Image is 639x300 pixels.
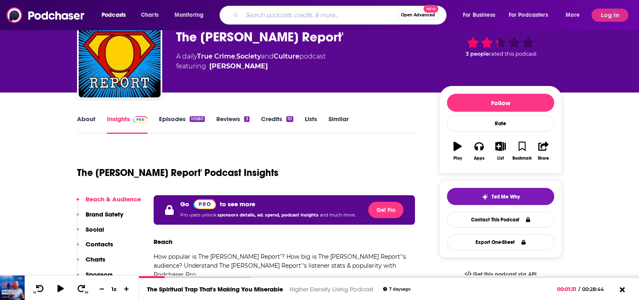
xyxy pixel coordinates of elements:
p: Charts [86,255,105,263]
div: Search podcasts, credits, & more... [227,6,454,25]
p: Contacts [86,240,113,248]
a: Contact This Podcast [447,212,554,228]
div: 3 peoplerated this podcast [439,21,562,72]
a: About [77,115,95,134]
span: featuring [176,61,326,71]
span: 10 [33,291,36,294]
h1: The [PERSON_NAME] Report' Podcast Insights [77,167,279,179]
span: Monitoring [174,9,204,21]
button: Open AdvancedNew [397,10,439,20]
span: For Business [463,9,495,21]
span: Get this podcast via API [473,271,537,278]
a: Society [236,52,261,60]
div: A daily podcast [176,52,326,71]
button: open menu [96,9,136,22]
a: InsightsPodchaser Pro [107,115,147,134]
span: rated this podcast [489,51,537,57]
p: Pro users unlock and much more. [180,209,356,221]
p: Go [180,200,189,208]
a: Culture [274,52,299,60]
button: Follow [447,94,554,112]
div: 10 [286,116,293,122]
span: 00:28:44 [580,286,612,292]
span: For Podcasters [509,9,548,21]
button: tell me why sparkleTell Me Why [447,188,554,205]
div: 1 x [107,286,121,292]
span: Charts [141,9,159,21]
a: Charts [136,9,163,22]
p: to see more [220,200,255,208]
img: The Opperman Report' [79,16,161,97]
span: sponsors details, ad. spend, podcast insights [218,212,320,218]
div: 7 days ago [383,287,410,291]
button: Log In [591,9,628,22]
button: Share [533,136,554,166]
img: tell me why sparkle [482,194,488,200]
a: Episodes10580 [159,115,205,134]
button: Export One-Sheet [447,234,554,250]
a: Similar [329,115,349,134]
p: How popular is The [PERSON_NAME] Report'? How big is The [PERSON_NAME] Report''s audience? Unders... [154,252,415,279]
span: / [578,286,580,292]
img: Podchaser Pro [133,116,147,123]
a: Pro website [193,198,216,209]
a: Reviews3 [216,115,249,134]
button: 10 [32,284,47,294]
button: Get Pro [368,202,403,218]
span: 3 people [466,51,489,57]
button: open menu [560,9,590,22]
span: New [424,5,438,13]
p: Sponsors [86,271,113,278]
button: open menu [457,9,505,22]
div: Bookmark [512,156,532,161]
button: Apps [468,136,489,166]
button: Reach & Audience [77,195,141,210]
span: , [235,52,236,60]
img: Podchaser - Follow, Share and Rate Podcasts [7,7,85,23]
h3: Reach [154,238,172,246]
span: Podcasts [102,9,126,21]
p: Brand Safety [86,210,123,218]
img: Podchaser Pro [193,199,216,209]
div: Apps [474,156,485,161]
button: Bookmark [511,136,532,166]
a: Lists [305,115,317,134]
button: Social [77,226,104,241]
div: Share [538,156,549,161]
span: More [566,9,580,21]
button: List [490,136,511,166]
a: The Spiritual Trap That's Making You Miserable [147,285,283,293]
button: Sponsors [77,271,113,286]
a: Credits10 [261,115,293,134]
button: 30 [74,284,90,294]
a: True Crime [197,52,235,60]
button: Play [447,136,468,166]
div: 3 [244,116,249,122]
button: Charts [77,255,105,271]
button: open menu [169,9,214,22]
span: and [261,52,274,60]
div: 10580 [190,116,205,122]
span: 00:01:31 [557,286,578,292]
button: open menu [503,9,560,22]
button: Contacts [77,240,113,255]
div: Rate [447,115,554,132]
div: Play [453,156,462,161]
p: Reach & Audience [86,195,141,203]
a: Ed Opperman [209,61,268,71]
span: Open Advanced [401,13,435,17]
input: Search podcasts, credits, & more... [242,9,397,22]
button: Brand Safety [77,210,123,226]
span: Tell Me Why [492,194,520,200]
div: List [497,156,504,161]
span: 30 [85,291,88,294]
a: Higher Density Living Podcast [290,285,373,293]
p: Social [86,226,104,233]
a: Get this podcast via API [458,264,543,284]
